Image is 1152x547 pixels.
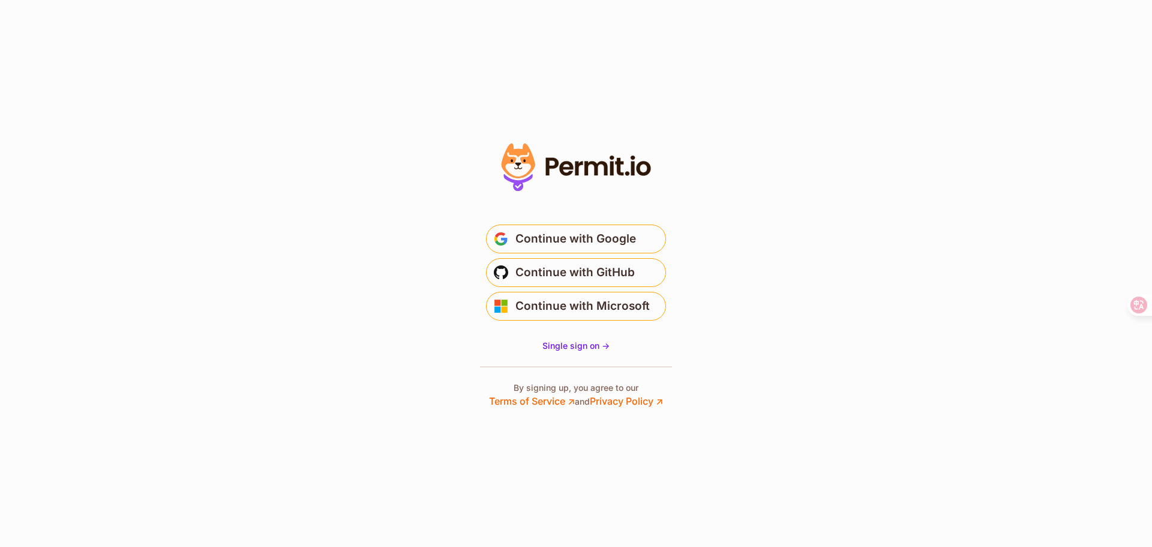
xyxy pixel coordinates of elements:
[486,258,666,287] button: Continue with GitHub
[489,382,663,408] p: By signing up, you agree to our and
[515,263,635,282] span: Continue with GitHub
[542,340,610,351] span: Single sign on ->
[486,292,666,321] button: Continue with Microsoft
[515,229,636,249] span: Continue with Google
[489,395,575,407] a: Terms of Service ↗
[590,395,663,407] a: Privacy Policy ↗
[486,225,666,253] button: Continue with Google
[515,297,650,316] span: Continue with Microsoft
[542,340,610,352] a: Single sign on ->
